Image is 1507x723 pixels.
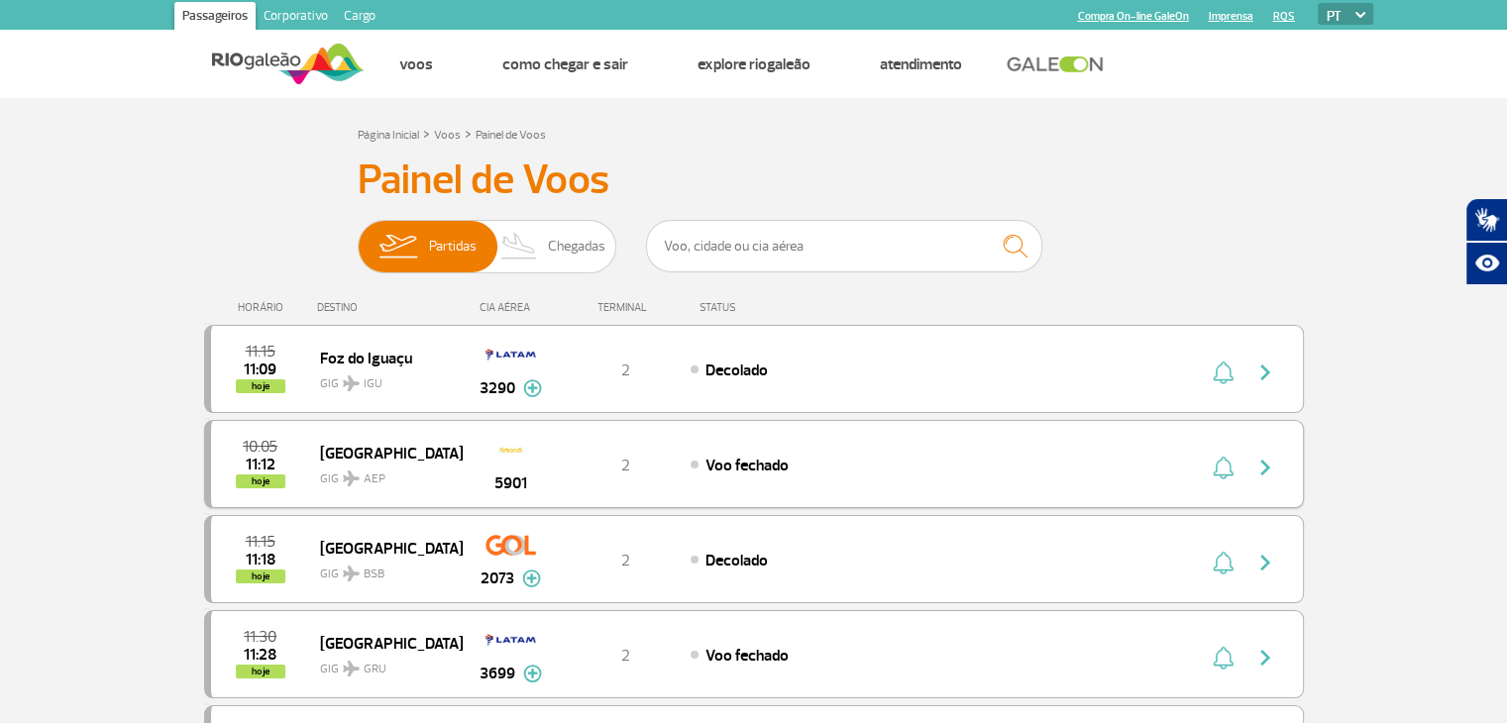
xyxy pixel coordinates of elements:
[320,555,447,583] span: GIG
[320,535,447,561] span: [GEOGRAPHIC_DATA]
[364,470,385,488] span: AEP
[480,662,515,685] span: 3699
[523,379,542,397] img: mais-info-painel-voo.svg
[621,361,630,380] span: 2
[364,375,382,393] span: IGU
[494,471,527,495] span: 5901
[465,122,472,145] a: >
[548,221,605,272] span: Chegadas
[244,648,276,662] span: 2025-08-25 11:28:28
[690,301,851,314] div: STATUS
[236,379,285,393] span: hoje
[236,569,285,583] span: hoje
[490,221,549,272] img: slider-desembarque
[246,553,275,567] span: 2025-08-25 11:18:00
[1465,198,1507,242] button: Abrir tradutor de língua de sinais.
[522,569,541,587] img: mais-info-painel-voo.svg
[621,646,630,666] span: 2
[174,2,256,34] a: Passageiros
[476,128,546,143] a: Painel de Voos
[621,456,630,475] span: 2
[1253,456,1277,479] img: seta-direita-painel-voo.svg
[358,155,1150,205] h3: Painel de Voos
[236,665,285,678] span: hoje
[243,440,277,454] span: 2025-08-25 10:05:00
[320,630,447,656] span: [GEOGRAPHIC_DATA]
[343,661,360,676] img: destiny_airplane.svg
[320,345,447,370] span: Foz do Iguaçu
[1253,551,1277,574] img: seta-direita-painel-voo.svg
[1253,361,1277,384] img: seta-direita-painel-voo.svg
[320,364,447,393] span: GIG
[429,221,477,272] span: Partidas
[705,646,789,666] span: Voo fechado
[1209,10,1253,23] a: Imprensa
[317,301,462,314] div: DESTINO
[481,567,514,590] span: 2073
[1273,10,1295,23] a: RQS
[1213,361,1234,384] img: sino-painel-voo.svg
[561,301,690,314] div: TERMINAL
[246,535,275,549] span: 2025-08-25 11:15:00
[434,128,461,143] a: Voos
[523,665,542,682] img: mais-info-painel-voo.svg
[399,54,433,74] a: Voos
[502,54,628,74] a: Como chegar e sair
[256,2,336,34] a: Corporativo
[705,551,768,570] span: Decolado
[880,54,962,74] a: Atendimento
[1078,10,1189,23] a: Compra On-line GaleOn
[698,54,810,74] a: Explore RIOgaleão
[336,2,383,34] a: Cargo
[320,460,447,488] span: GIG
[423,122,430,145] a: >
[343,375,360,391] img: destiny_airplane.svg
[236,474,285,488] span: hoje
[646,220,1042,272] input: Voo, cidade ou cia aérea
[1253,646,1277,670] img: seta-direita-painel-voo.svg
[1213,456,1234,479] img: sino-painel-voo.svg
[1213,551,1234,574] img: sino-painel-voo.svg
[358,128,419,143] a: Página Inicial
[343,566,360,581] img: destiny_airplane.svg
[246,345,275,359] span: 2025-08-25 11:15:00
[480,376,515,400] span: 3290
[364,661,386,678] span: GRU
[705,361,768,380] span: Decolado
[320,650,447,678] span: GIG
[1213,646,1234,670] img: sino-painel-voo.svg
[210,301,318,314] div: HORÁRIO
[1465,198,1507,285] div: Plugin de acessibilidade da Hand Talk.
[462,301,561,314] div: CIA AÉREA
[367,221,429,272] img: slider-embarque
[244,362,276,376] span: 2025-08-25 11:09:00
[621,551,630,570] span: 2
[320,440,447,465] span: [GEOGRAPHIC_DATA]
[364,566,384,583] span: BSB
[246,458,275,471] span: 2025-08-25 11:12:00
[244,630,276,644] span: 2025-08-25 11:30:00
[1465,242,1507,285] button: Abrir recursos assistivos.
[705,456,789,475] span: Voo fechado
[343,470,360,486] img: destiny_airplane.svg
